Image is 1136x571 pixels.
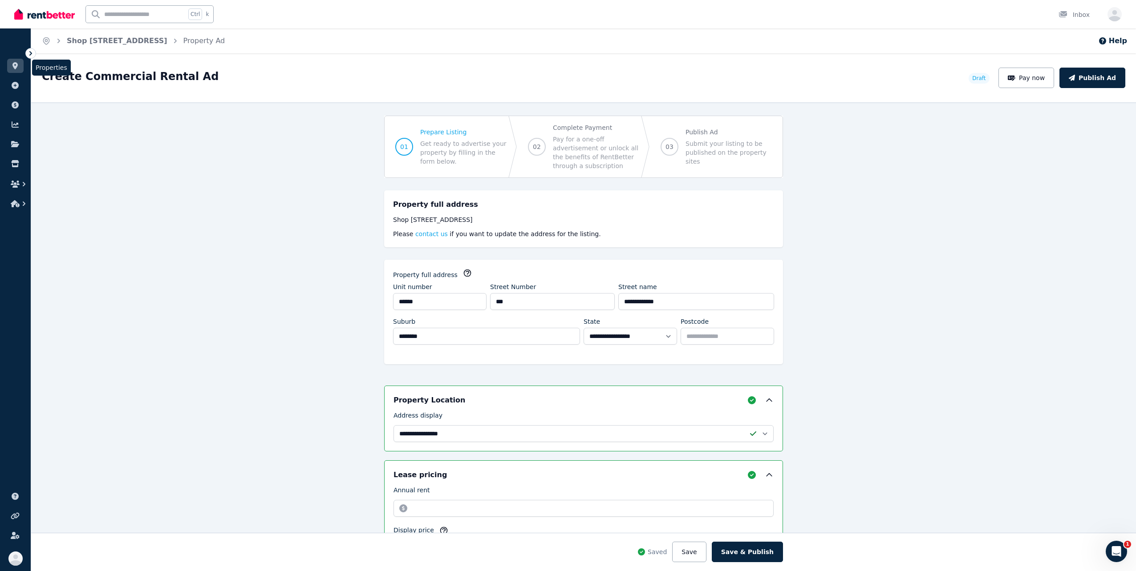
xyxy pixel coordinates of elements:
div: Rochelle says… [7,197,171,226]
img: Profile image for The RentBetter Team [25,5,40,19]
span: Draft [972,75,986,82]
button: Help [1098,36,1127,46]
div: Inbox [1059,10,1090,19]
button: Start recording [57,291,64,298]
span: Publish Ad [686,128,772,137]
span: Get ready to advertise your property by filling in the form below. [420,139,507,166]
button: go back [6,4,23,20]
div: Rochelle says… [7,177,171,197]
h5: Property Location [394,395,465,406]
h1: Create Commercial Rental Ad [42,69,219,84]
div: If you have a question you're welcome to leave your details and let us know your question and a m... [7,32,146,108]
div: Email [18,124,160,133]
span: Complete Payment [553,123,639,132]
label: Street Number [490,282,536,291]
label: Property full address [393,270,458,279]
div: The RentBetter Team says… [7,109,171,177]
span: Saved [648,547,667,556]
div: You can also check out our and that may help in answering your question. [14,76,139,102]
label: Address display [394,411,442,423]
div: Close [156,4,172,20]
h5: Lease pricing [394,470,447,480]
a: Shop [STREET_ADDRESS] [67,36,167,45]
button: Emoji picker [14,291,21,298]
span: 02 [533,142,541,151]
span: Properties [32,60,71,76]
button: Send a message… [153,288,167,302]
div: Hi there, [PERSON_NAME] here. Is there anything I can help you with? [7,197,146,225]
img: Profile image for Rochelle [27,178,36,187]
span: 01 [400,142,408,151]
div: Rochelle says… [7,226,171,282]
p: Please if you want to update the address for the listing. [393,229,774,238]
div: joined the conversation [38,178,152,186]
button: Home [139,4,156,20]
label: Suburb [393,317,415,326]
a: Property Ad [183,36,225,45]
button: Save [672,542,706,562]
iframe: Intercom live chat [1106,541,1127,562]
span: k [206,11,209,18]
label: Postcode [681,317,709,326]
button: Publish Ad [1059,68,1125,88]
h1: The RentBetter Team [43,8,118,15]
label: Display price [394,526,434,538]
img: RentBetter [14,8,75,21]
div: Hi there, [PERSON_NAME] here. Is there anything I can help you with? [14,202,139,220]
nav: Breadcrumb [31,28,235,53]
div: I haven’t received a reply, so I’ll go ahead and close the chat, but just open it again if you ne... [14,231,139,257]
a: Blogs [26,85,43,92]
b: [PERSON_NAME] [38,179,88,185]
input: Enter your email [18,135,142,153]
div: If you have a question you're welcome to leave your details and let us know your question and a m... [14,37,139,72]
button: Save & Publish [712,542,783,562]
span: Ctrl [188,8,202,20]
span: 1 [1124,541,1131,548]
span: Pay for a one-off advertisement or unlock all the benefits of RentBetter through a subscription [553,135,639,170]
label: Unit number [393,282,432,291]
label: Annual rent [394,486,430,498]
nav: Progress [384,116,783,178]
span: Submit your listing to be published on the property sites [686,139,772,166]
button: contact us [415,229,448,238]
label: Street name [618,282,657,291]
span: 03 [665,142,673,151]
button: Pay now [998,68,1055,88]
div: Andrew says… [7,5,171,32]
h5: Property full address [393,199,478,210]
span: Prepare Listing [420,128,507,137]
div: I haven’t received a reply, so I’ll go ahead and close the chat, but just open it again if you ne... [7,226,146,263]
button: Upload attachment [42,291,49,298]
div: [PERSON_NAME] • [DATE] [14,265,84,270]
button: Gif picker [28,291,35,298]
textarea: Message… [8,273,170,288]
div: Shop [STREET_ADDRESS] [393,215,774,224]
label: State [584,317,600,326]
div: The RentBetter Team says… [7,32,171,109]
button: Submit [142,135,160,153]
a: Help Centre [97,76,134,84]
